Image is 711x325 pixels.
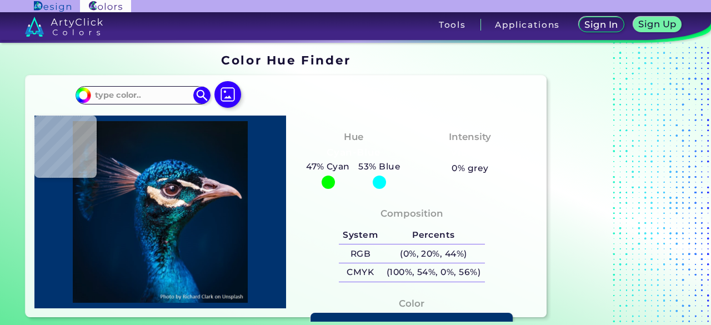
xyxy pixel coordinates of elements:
[638,19,677,29] h5: Sign Up
[551,49,690,321] iframe: Advertisement
[339,226,382,244] h5: System
[495,21,560,29] h3: Applications
[354,159,405,174] h5: 53% Blue
[214,81,241,108] img: icon picture
[344,129,363,145] h4: Hue
[339,263,382,282] h5: CMYK
[34,1,71,12] img: ArtyClick Design logo
[339,244,382,263] h5: RGB
[40,121,281,303] img: img_pavlin.jpg
[382,263,485,282] h5: (100%, 54%, 0%, 56%)
[382,244,485,263] h5: (0%, 20%, 44%)
[193,87,210,103] img: icon search
[302,159,354,174] h5: 47% Cyan
[382,226,485,244] h5: Percents
[579,17,624,32] a: Sign In
[221,52,351,68] h1: Color Hue Finder
[91,88,194,103] input: type color..
[584,20,618,29] h5: Sign In
[449,129,491,145] h4: Intensity
[322,146,384,159] h3: Cyan-Blue
[380,206,443,222] h4: Composition
[399,296,424,312] h4: Color
[633,17,682,32] a: Sign Up
[25,17,103,37] img: logo_artyclick_colors_white.svg
[439,21,466,29] h3: Tools
[446,146,494,159] h3: Vibrant
[452,161,488,176] h5: 0% grey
